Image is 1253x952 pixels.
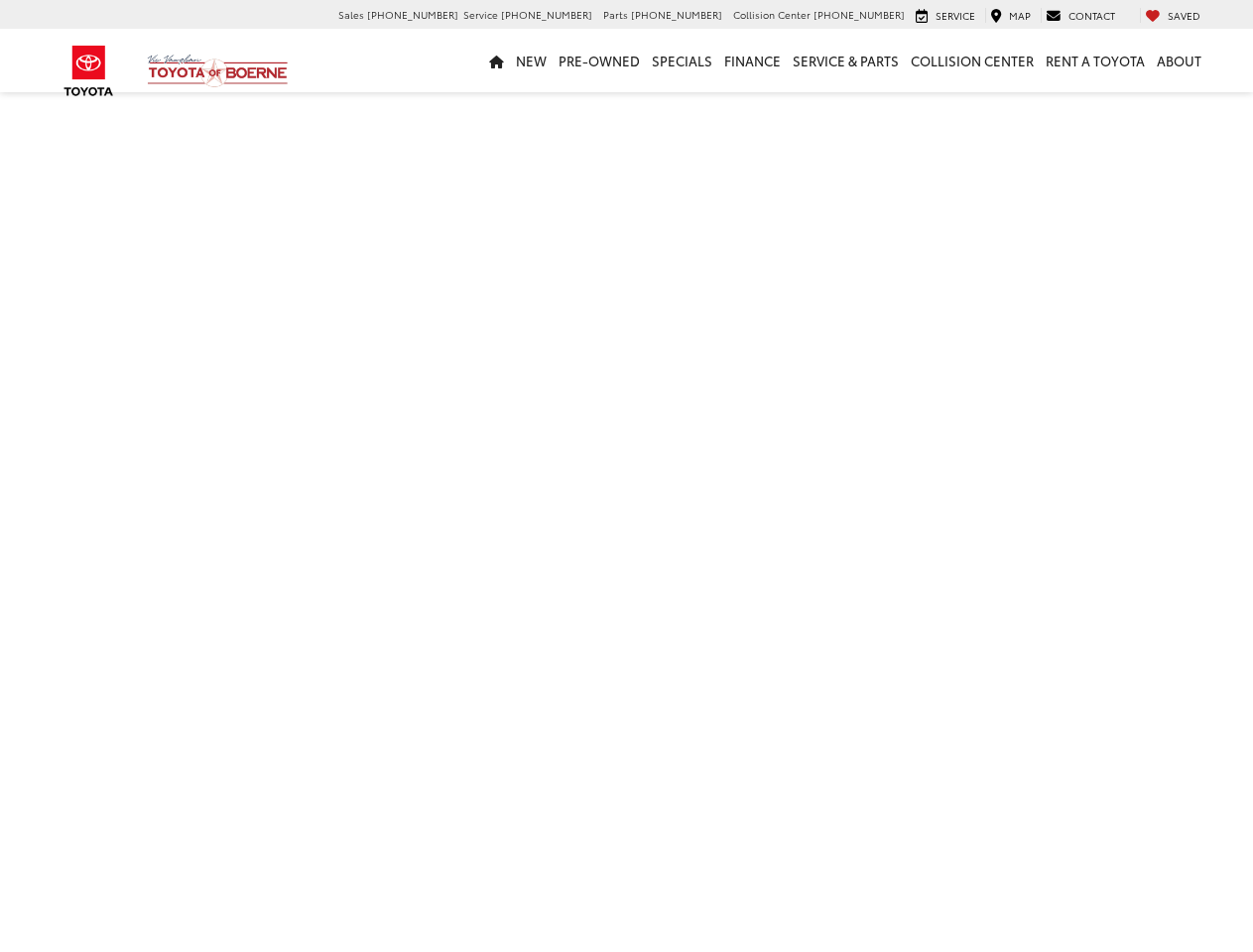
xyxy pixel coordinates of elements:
a: Map [985,8,1036,24]
img: Vic Vaughan Toyota of Boerne [147,54,289,88]
a: My Saved Vehicles [1140,8,1205,24]
span: [PHONE_NUMBER] [631,7,722,22]
span: Sales [338,7,364,22]
span: [PHONE_NUMBER] [501,7,592,22]
a: Contact [1041,8,1120,24]
span: Contact [1068,8,1115,23]
span: Saved [1168,8,1200,23]
img: Toyota [52,39,126,103]
a: Collision Center [905,29,1040,92]
span: Collision Center [733,7,811,22]
a: Rent a Toyota [1040,29,1151,92]
a: Pre-Owned [553,29,646,92]
span: Map [1009,8,1031,23]
a: Finance [718,29,787,92]
span: [PHONE_NUMBER] [814,7,905,22]
a: New [510,29,553,92]
a: Home [483,29,510,92]
span: [PHONE_NUMBER] [367,7,458,22]
span: Service [936,8,975,23]
a: Specials [646,29,718,92]
a: About [1151,29,1207,92]
span: Service [463,7,498,22]
a: Service & Parts: Opens in a new tab [787,29,905,92]
a: Service [911,8,980,24]
span: Parts [603,7,628,22]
